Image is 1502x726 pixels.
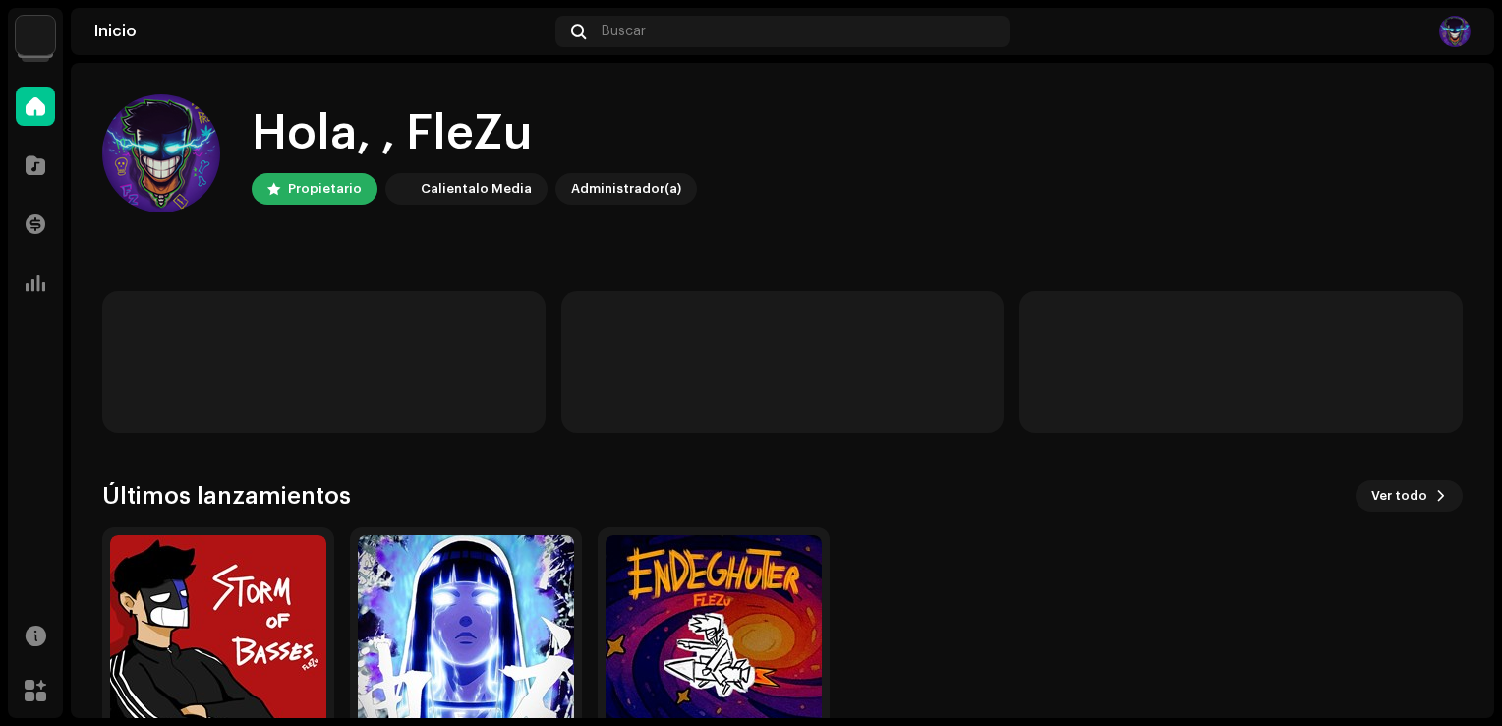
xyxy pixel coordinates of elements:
[1356,480,1463,512] button: Ver todo
[94,24,548,39] div: Inicio
[288,177,362,201] div: Propietario
[102,94,220,212] img: fc4d4a2f-77b5-4e32-87d8-43afd371b011
[16,16,55,55] img: 4d5a508c-c80f-4d99-b7fb-82554657661d
[421,177,532,201] div: Calientalo Media
[102,480,351,512] h3: Últimos lanzamientos
[389,177,413,201] img: 4d5a508c-c80f-4d99-b7fb-82554657661d
[571,177,681,201] div: Administrador(a)
[602,24,646,39] span: Buscar
[1439,16,1471,47] img: fc4d4a2f-77b5-4e32-87d8-43afd371b011
[1371,476,1427,515] span: Ver todo
[252,102,697,165] div: Hola, , FleZu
